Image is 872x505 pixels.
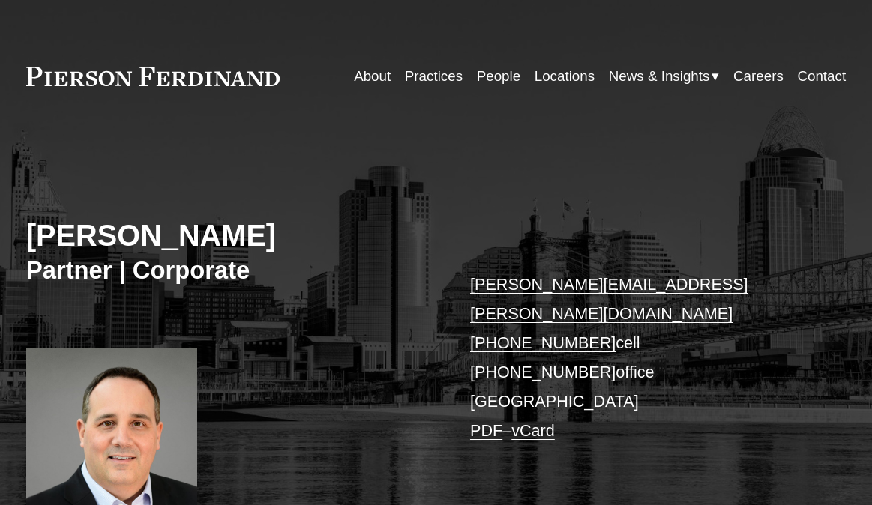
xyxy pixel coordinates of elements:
a: Contact [797,62,846,91]
a: [PERSON_NAME][EMAIL_ADDRESS][PERSON_NAME][DOMAIN_NAME] [470,275,748,323]
h3: Partner | Corporate [26,255,436,286]
a: People [477,62,520,91]
span: News & Insights [609,64,710,89]
a: Practices [405,62,463,91]
a: PDF [470,421,502,440]
h2: [PERSON_NAME] [26,217,436,253]
a: Locations [535,62,595,91]
a: [PHONE_NUMBER] [470,363,616,381]
a: Careers [733,62,784,91]
a: [PHONE_NUMBER] [470,333,616,352]
a: About [354,62,391,91]
p: cell office [GEOGRAPHIC_DATA] – [470,270,812,445]
a: vCard [511,421,555,440]
a: folder dropdown [609,62,720,91]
